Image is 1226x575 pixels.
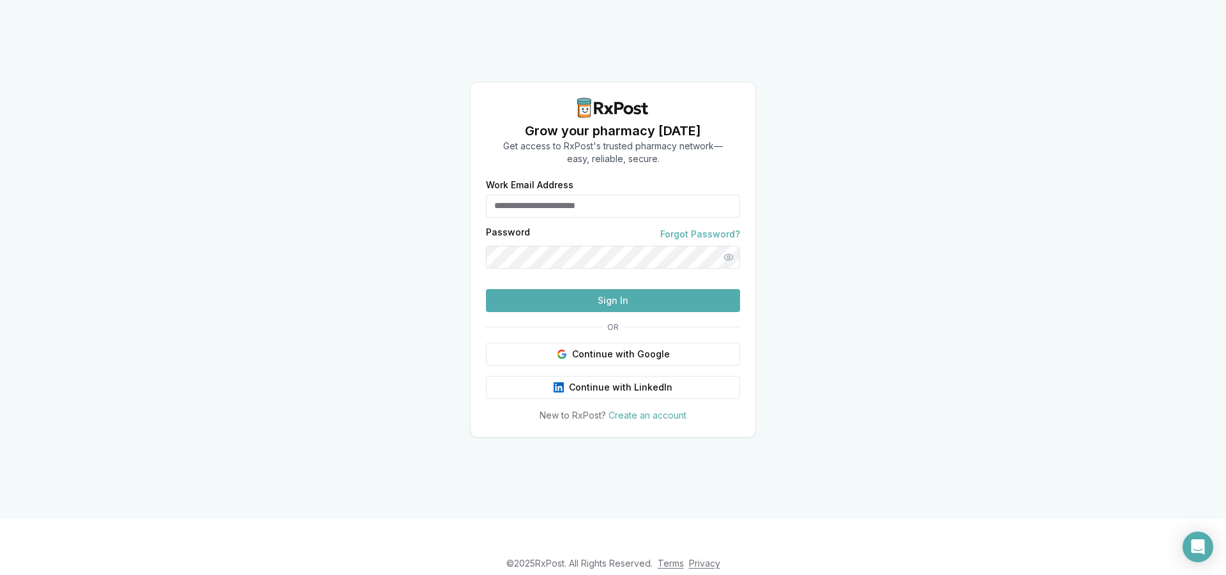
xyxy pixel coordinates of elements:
[717,246,740,269] button: Show password
[486,181,740,190] label: Work Email Address
[1183,532,1213,562] div: Open Intercom Messenger
[503,122,723,140] h1: Grow your pharmacy [DATE]
[602,322,624,332] span: OR
[486,376,740,399] button: Continue with LinkedIn
[486,228,530,241] label: Password
[540,410,606,421] span: New to RxPost?
[503,140,723,165] p: Get access to RxPost's trusted pharmacy network— easy, reliable, secure.
[689,558,720,569] a: Privacy
[557,349,567,359] img: Google
[660,228,740,241] a: Forgot Password?
[572,98,654,118] img: RxPost Logo
[486,289,740,312] button: Sign In
[554,382,564,392] img: LinkedIn
[658,558,684,569] a: Terms
[609,410,686,421] a: Create an account
[486,343,740,366] button: Continue with Google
